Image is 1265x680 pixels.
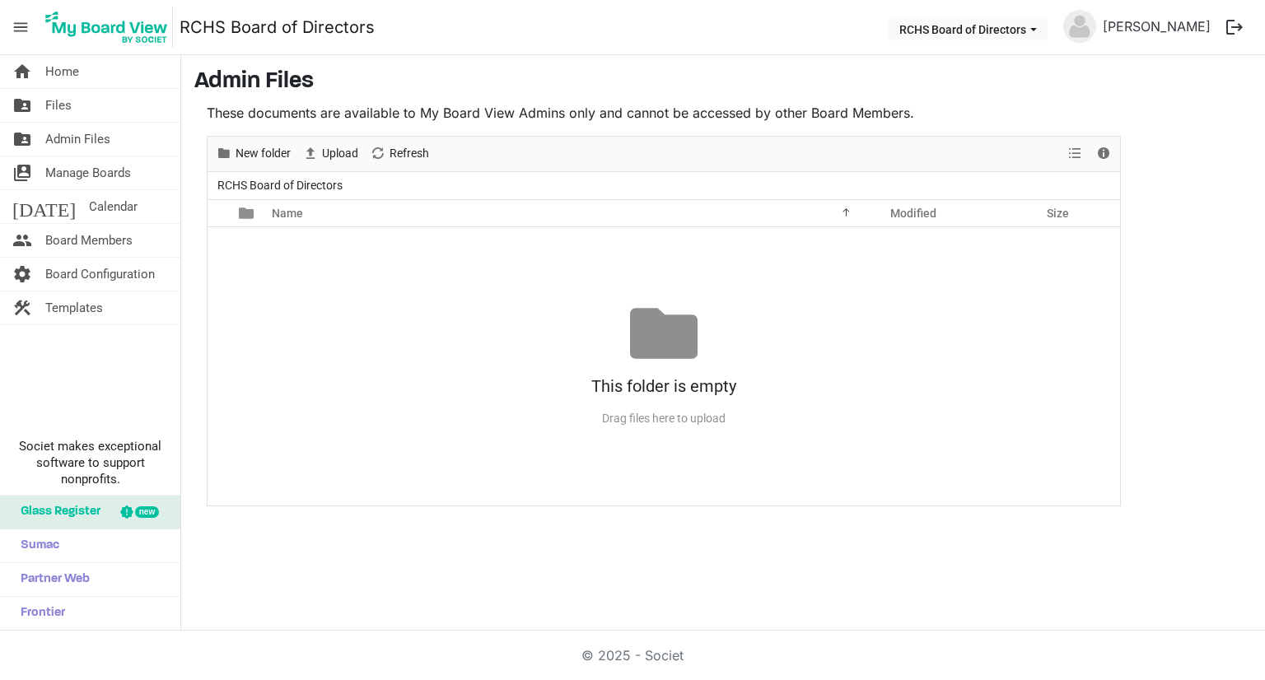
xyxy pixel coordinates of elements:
span: [DATE] [12,190,76,223]
span: home [12,55,32,88]
p: These documents are available to My Board View Admins only and cannot be accessed by other Board ... [207,103,1121,123]
span: Societ makes exceptional software to support nonprofits. [7,438,173,487]
button: RCHS Board of Directors dropdownbutton [889,17,1048,40]
span: people [12,224,32,257]
div: Upload [296,137,364,171]
a: RCHS Board of Directors [180,11,375,44]
div: New folder [210,137,296,171]
img: My Board View Logo [40,7,173,48]
a: My Board View Logo [40,7,180,48]
button: Refresh [367,143,432,164]
span: Board Configuration [45,258,155,291]
span: Board Members [45,224,133,257]
button: View dropdownbutton [1065,143,1085,164]
img: no-profile-picture.svg [1063,10,1096,43]
div: Refresh [364,137,435,171]
span: folder_shared [12,89,32,122]
span: Templates [45,291,103,324]
span: Files [45,89,72,122]
span: Partner Web [12,563,90,596]
span: settings [12,258,32,291]
span: Frontier [12,597,65,630]
span: folder_shared [12,123,32,156]
span: Home [45,55,79,88]
span: Calendar [89,190,138,223]
div: new [135,506,159,518]
span: Name [272,207,303,220]
span: Upload [320,143,360,164]
button: New folder [213,143,294,164]
button: logout [1217,10,1252,44]
span: Admin Files [45,123,110,156]
span: Size [1047,207,1069,220]
div: Details [1090,137,1118,171]
span: switch_account [12,156,32,189]
span: Modified [890,207,936,220]
span: Refresh [388,143,431,164]
a: © 2025 - Societ [581,647,684,664]
button: Upload [300,143,362,164]
span: RCHS Board of Directors [214,175,346,196]
a: [PERSON_NAME] [1096,10,1217,43]
h3: Admin Files [194,68,1252,96]
div: View [1062,137,1090,171]
span: Sumac [12,529,59,562]
span: Glass Register [12,496,100,529]
span: Manage Boards [45,156,131,189]
button: Details [1093,143,1115,164]
span: New folder [234,143,292,164]
span: menu [5,12,36,43]
span: construction [12,291,32,324]
div: This folder is empty [208,367,1120,405]
div: Drag files here to upload [208,405,1120,432]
